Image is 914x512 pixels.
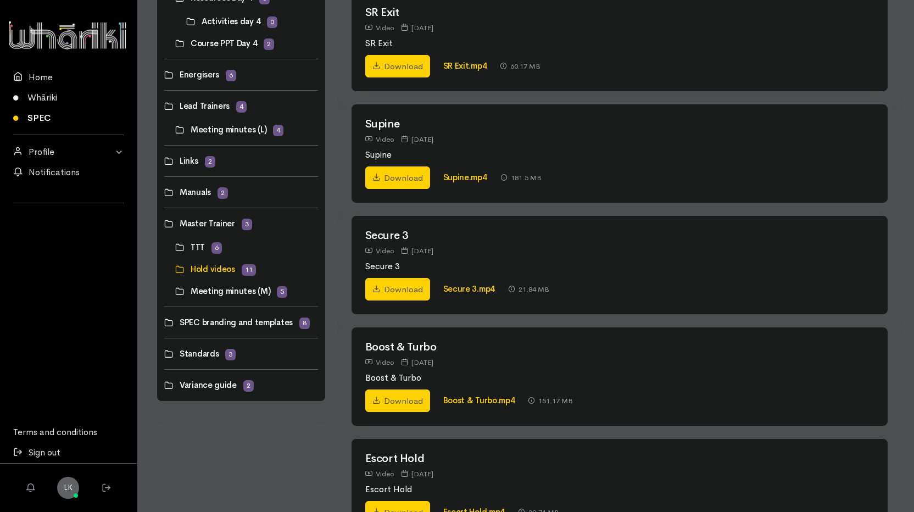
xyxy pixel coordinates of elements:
div: Follow us on LinkedIn [13,210,124,236]
div: Video [365,468,394,480]
div: [DATE] [401,245,433,257]
a: Boost & Turbo.mp4 [443,395,515,405]
div: 181.5 MB [500,172,542,183]
h2: SR Exit [365,7,874,19]
div: Video [365,133,394,145]
iframe: LinkedIn Embedded Content [47,210,91,223]
div: [DATE] [401,468,433,480]
a: SR Exit.mp4 [443,60,487,71]
div: 60.17 MB [500,60,540,72]
div: 151.17 MB [528,395,573,407]
p: SR Exit [365,37,874,50]
a: LK [57,477,79,499]
p: Escort Hold [365,483,874,496]
h2: Supine [365,118,874,130]
div: 21.84 MB [508,283,549,295]
div: Video [365,22,394,34]
div: [DATE] [401,22,433,34]
p: Supine [365,148,874,162]
a: Download [365,278,430,301]
div: [DATE] [401,357,433,368]
a: Supine.mp4 [443,172,487,182]
div: Video [365,357,394,368]
div: Video [365,245,394,257]
p: Secure 3 [365,260,874,273]
h2: Secure 3 [365,230,874,242]
a: Download [365,55,430,78]
h2: Escort Hold [365,453,874,465]
a: Download [365,166,430,190]
a: Download [365,389,430,413]
a: Secure 3.mp4 [443,283,495,294]
p: Boost & Turbo [365,371,874,385]
div: [DATE] [401,133,433,145]
h2: Boost & Turbo [365,341,874,353]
